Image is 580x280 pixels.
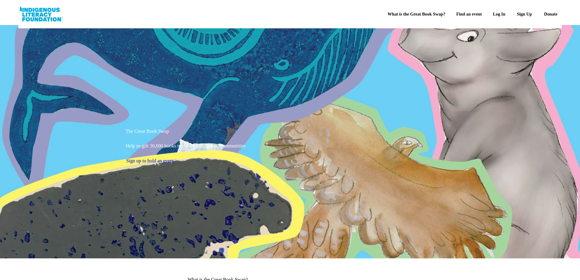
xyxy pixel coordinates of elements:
a: Find an event [434,11,470,20]
span: Help us gift 30,000 books to children in remote Communities [132,175,278,185]
a: Log In [474,11,494,20]
span: The Great Book Swap [132,135,398,165]
a: Donate [529,10,556,20]
a: What is the Great Book Swap? [360,11,431,20]
a: Sign up to hold an event > [126,192,185,198]
a: Sign Up [497,10,525,20]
